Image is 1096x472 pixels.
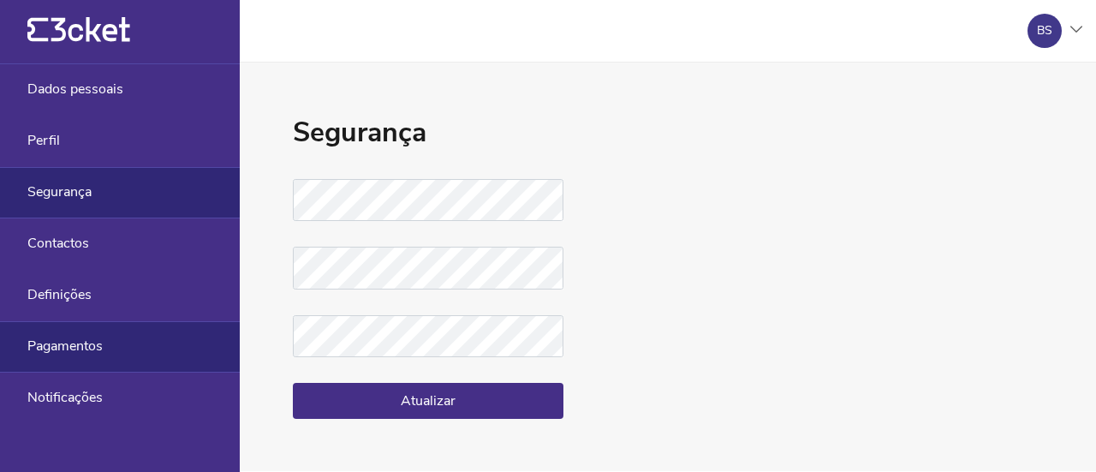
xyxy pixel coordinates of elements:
[27,133,60,148] span: Perfil
[27,18,48,42] g: {' '}
[27,390,103,405] span: Notificações
[27,338,103,354] span: Pagamentos
[27,184,92,200] span: Segurança
[27,236,89,251] span: Contactos
[293,114,563,152] h1: Segurança
[27,287,92,302] span: Definições
[1037,24,1052,38] div: BS
[27,34,130,46] a: {' '}
[27,81,123,97] span: Dados pessoais
[293,383,563,419] button: Atualizar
